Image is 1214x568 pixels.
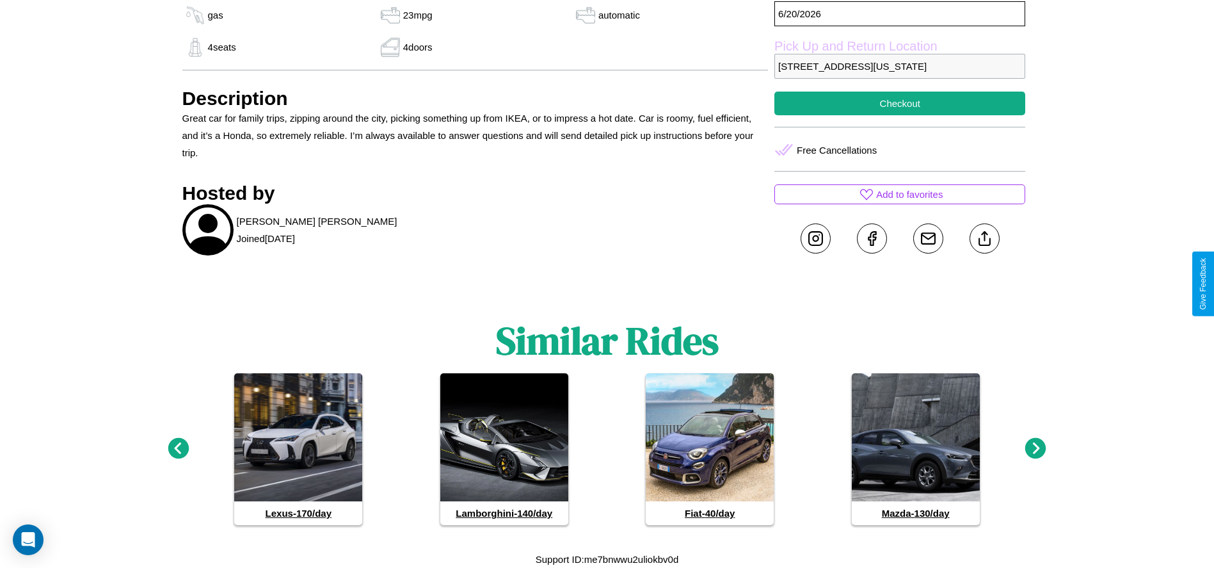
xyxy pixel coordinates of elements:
h1: Similar Rides [496,314,719,367]
p: Great car for family trips, zipping around the city, picking something up from IKEA, or to impres... [182,110,769,161]
div: Open Intercom Messenger [13,524,44,555]
p: automatic [598,6,640,24]
img: gas [182,6,208,25]
p: Add to favorites [876,186,943,203]
button: Checkout [774,92,1025,115]
a: Mazda-130/day [852,373,980,525]
h3: Hosted by [182,183,769,204]
h3: Description [182,88,769,110]
p: Free Cancellations [797,142,877,159]
p: 4 seats [208,38,236,56]
a: Lexus-170/day [234,373,362,525]
p: 23 mpg [403,6,433,24]
a: Fiat-40/day [646,373,774,525]
img: gas [378,6,403,25]
div: Give Feedback [1199,258,1208,310]
img: gas [378,38,403,57]
img: gas [573,6,598,25]
p: Support ID: me7bnwwu2uliokbv0d [536,551,678,568]
p: Joined [DATE] [237,230,295,247]
h4: Lamborghini - 140 /day [440,501,568,525]
p: [PERSON_NAME] [PERSON_NAME] [237,213,397,230]
img: gas [182,38,208,57]
h4: Fiat - 40 /day [646,501,774,525]
h4: Lexus - 170 /day [234,501,362,525]
button: Add to favorites [774,184,1025,204]
label: Pick Up and Return Location [774,39,1025,54]
p: gas [208,6,223,24]
p: 6 / 20 / 2026 [774,1,1025,26]
h4: Mazda - 130 /day [852,501,980,525]
p: [STREET_ADDRESS][US_STATE] [774,54,1025,79]
p: 4 doors [403,38,433,56]
a: Lamborghini-140/day [440,373,568,525]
